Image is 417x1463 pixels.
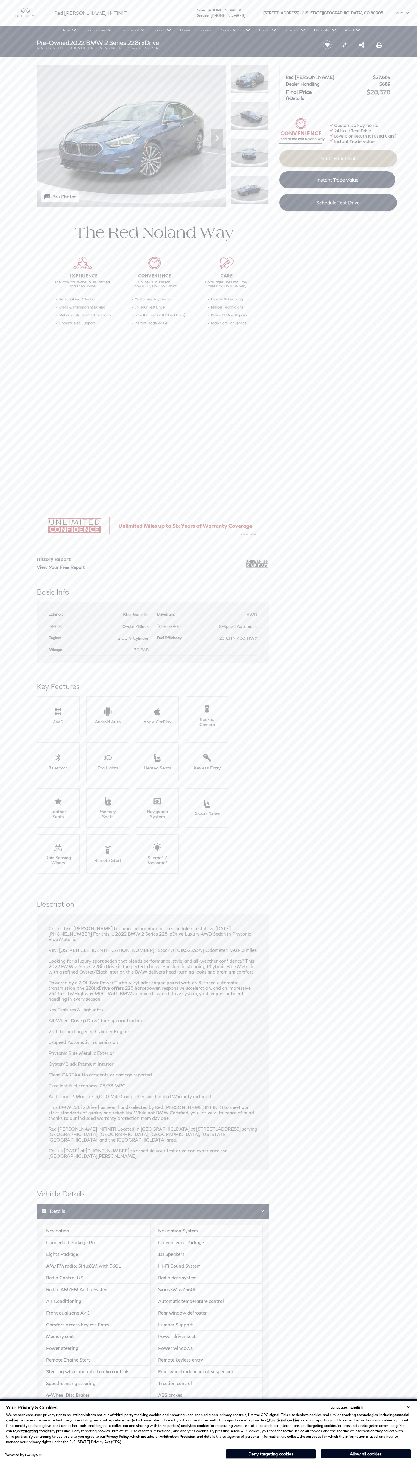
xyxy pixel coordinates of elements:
[43,1272,151,1284] li: Radio Control US
[43,1260,151,1272] li: AM/FM radio: SiriusXM with 360L
[155,1342,263,1354] li: Power windows
[139,46,158,50] span: UIK52233A
[193,765,221,770] div: Keyless Entry
[37,586,269,597] h2: Basic Info
[157,623,183,629] div: Transmission:
[6,1404,58,1410] span: Your Privacy & Cookies
[181,1423,209,1428] strong: analytics cookies
[143,719,171,724] div: Apple CarPlay
[94,719,122,724] div: Android Auto
[41,191,79,202] div: (34) Photos
[211,13,245,18] a: [PHONE_NUMBER]
[143,809,171,819] div: Navigation System
[197,8,206,12] span: Sales
[44,765,72,770] div: Bluetooth
[286,81,390,87] a: Dealer Handling $689
[321,40,334,50] button: Save vehicle
[160,1434,195,1439] strong: Arbitration Provision
[43,1284,151,1295] li: Radio: AM/FM Audio System
[281,26,309,35] a: Research
[43,1225,151,1237] li: Navigation
[43,1237,151,1248] li: Connected Package Pro
[5,1453,42,1457] div: Powered by
[208,8,242,12] a: [PHONE_NUMBER]
[286,74,390,80] a: Red [PERSON_NAME] $27,689
[37,39,312,46] h1: 2022 BMW 2 Series 228i xDrive
[105,1434,129,1439] u: Privacy Policy
[116,26,149,35] a: Pre-Owned
[269,1418,299,1422] strong: functional cookies
[226,1449,316,1459] button: Deny targeting cookies
[81,26,116,35] a: Express Store
[155,1307,263,1319] li: Rear window defroster
[37,39,69,46] strong: Pre-Owned
[206,8,207,12] span: :
[219,635,257,641] span: 23 CITY / 33 HWY
[316,177,359,182] span: Instant Trade Value
[44,809,72,819] div: Leather Seats
[134,647,149,652] span: 39,848
[49,647,66,652] div: Mileage:
[359,41,364,48] a: Share this Pre-Owned 2022 BMW 2 Series 228i xDrive
[379,81,390,87] span: $689
[340,40,349,49] button: Compare vehicle
[37,564,85,570] a: View Your Free Report
[49,623,65,629] div: Interior:
[373,74,390,80] span: $27,689
[157,635,185,640] div: Fuel Efficiency:
[49,612,66,617] div: Exterior:
[309,26,340,35] a: Ownership
[43,1389,151,1401] li: 4-Wheel Disc Brakes
[54,9,128,17] a: Red [PERSON_NAME] INFINITI
[15,8,45,18] a: infiniti
[37,556,85,562] h2: History Report
[25,1453,42,1457] a: ComplyAuto
[43,1342,151,1354] li: Power steering
[155,1319,263,1331] li: Lumbar Support
[330,1406,348,1409] div: Language:
[44,855,72,865] div: Rain Sensing Wipers
[118,635,149,641] span: 2.0L 4-Cylinder
[155,1272,263,1284] li: Radio data system
[41,1208,260,1214] h3: Details
[37,1188,269,1199] h2: Vehicle Details
[37,46,45,50] span: VIN:
[219,624,257,629] span: 8-Speed Automatic
[157,612,178,617] div: Drivetrain:
[43,1354,151,1366] li: Remote Engine Start
[176,26,217,35] a: Unlimited Confidence
[37,681,269,692] h2: Key Features
[58,26,365,35] nav: Main Navigation
[45,46,122,50] span: [US_VEHICLE_IDENTIFICATION_NUMBER]
[49,926,257,1159] div: Call or Text [PERSON_NAME] for more information or to schedule a test drive [DATE]: [PHONE_NUMBER...
[286,89,367,95] span: Final Price
[255,26,281,35] a: Finance
[155,1331,263,1342] li: Power driver seat
[155,1354,263,1366] li: Remote keyless entry
[94,809,122,819] div: Memory Seats
[231,139,269,167] img: Used 2022 Blue Metallic BMW 228i xDrive image 3
[193,717,221,727] div: Backup Camera
[143,765,171,770] div: Heated Seats
[367,88,390,95] span: $28,378
[286,81,379,87] span: Dealer Handling
[43,1248,151,1260] li: Lights Package
[286,95,390,101] a: Details
[149,26,176,35] a: Specials
[58,26,81,35] a: New
[44,719,72,724] div: AWD
[6,1412,411,1445] p: We respect consumer privacy rights by letting visitors opt out of third-party tracking cookies an...
[155,1295,263,1307] li: Automatic temperature control
[155,1378,263,1389] li: Traction control
[321,155,355,161] span: Start Your Deal
[43,1307,151,1319] li: Front dual zone A/C
[43,1331,151,1342] li: Memory seat
[15,8,45,18] img: INFINITI
[94,765,122,770] div: Fog Lights
[193,811,221,816] div: Power Seats
[286,88,390,95] a: Final Price $28,378
[376,41,382,48] a: Print this Pre-Owned 2022 BMW 2 Series 228i xDrive
[37,899,269,909] h2: Description
[308,1423,337,1428] strong: targeting cookies
[43,1378,151,1389] li: Speed-sensing steering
